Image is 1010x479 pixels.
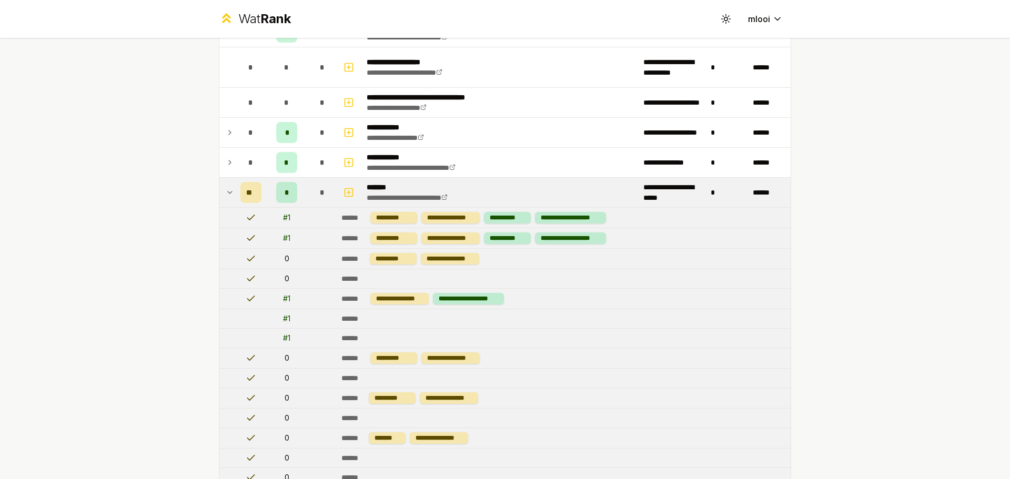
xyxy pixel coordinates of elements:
td: 0 [266,428,308,448]
td: 0 [266,409,308,427]
span: Rank [260,11,291,26]
button: mlooi [740,9,791,28]
a: WatRank [219,11,291,27]
div: # 1 [283,333,290,343]
td: 0 [266,388,308,408]
td: 0 [266,348,308,368]
td: 0 [266,449,308,467]
div: # 1 [283,313,290,324]
div: Wat [238,11,291,27]
span: mlooi [748,13,770,25]
td: 0 [266,269,308,288]
td: 0 [266,249,308,269]
div: # 1 [283,212,290,223]
td: 0 [266,369,308,388]
div: # 1 [283,293,290,304]
div: # 1 [283,233,290,243]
